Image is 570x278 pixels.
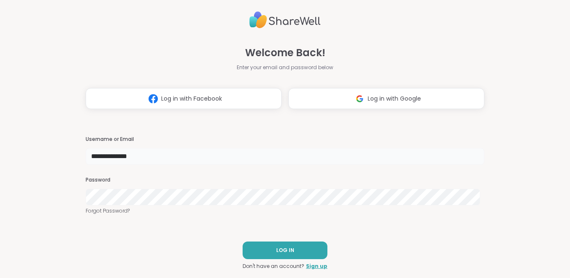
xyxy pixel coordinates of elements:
a: Forgot Password? [86,207,485,215]
h3: Username or Email [86,136,485,143]
span: Enter your email and password below [237,64,333,71]
span: Log in with Facebook [161,94,222,103]
button: Log in with Google [288,88,484,109]
button: Log in with Facebook [86,88,282,109]
a: Sign up [306,262,327,270]
img: ShareWell Logomark [352,91,368,107]
span: LOG IN [276,247,294,254]
span: Log in with Google [368,94,421,103]
button: LOG IN [243,242,327,259]
h3: Password [86,177,485,184]
span: Welcome Back! [245,45,325,60]
img: ShareWell Logomark [145,91,161,107]
img: ShareWell Logo [249,8,321,32]
span: Don't have an account? [243,262,304,270]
